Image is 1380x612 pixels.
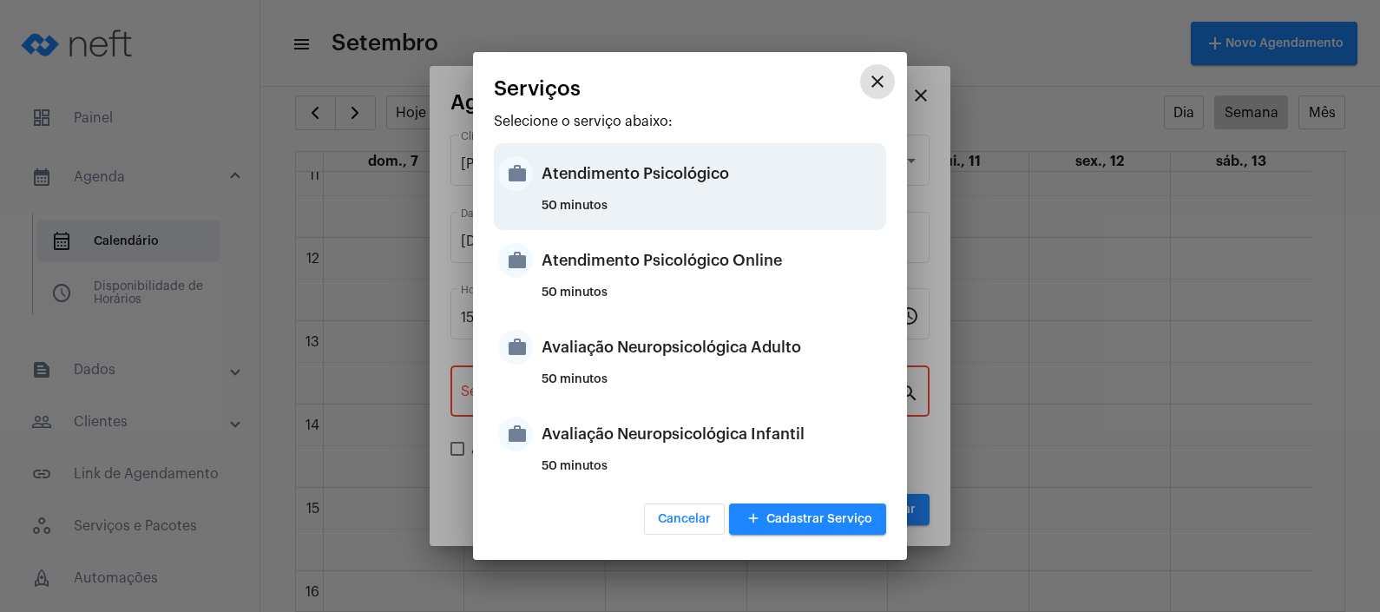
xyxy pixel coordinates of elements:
[658,513,711,525] span: Cancelar
[498,156,533,191] mat-icon: work
[743,508,764,531] mat-icon: add
[542,200,882,226] div: 50 minutos
[494,114,886,129] p: Selecione o serviço abaixo:
[644,503,725,535] button: Cancelar
[542,321,882,373] div: Avaliação Neuropsicológica Adulto
[542,234,882,286] div: Atendimento Psicológico Online
[743,513,872,525] span: Cadastrar Serviço
[729,503,886,535] button: Cadastrar Serviço
[498,330,533,365] mat-icon: work
[542,460,882,486] div: 50 minutos
[542,373,882,399] div: 50 minutos
[542,408,882,460] div: Avaliação Neuropsicológica Infantil
[867,71,888,92] mat-icon: close
[542,286,882,313] div: 50 minutos
[494,77,581,100] span: Serviços
[498,417,533,451] mat-icon: work
[498,243,533,278] mat-icon: work
[542,148,882,200] div: Atendimento Psicológico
